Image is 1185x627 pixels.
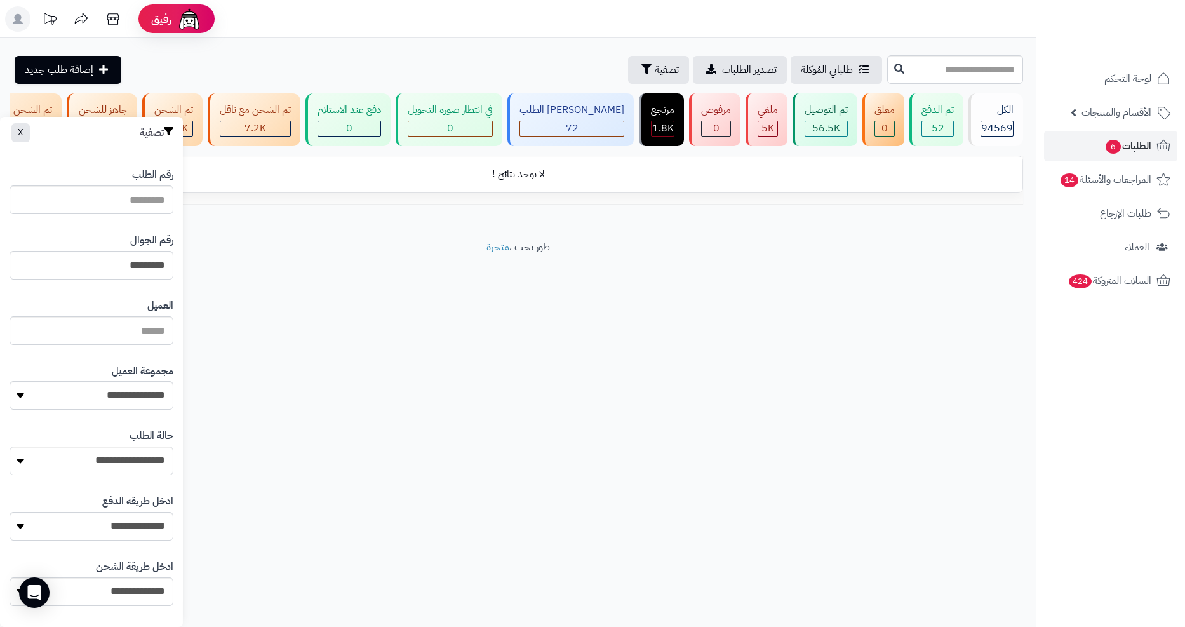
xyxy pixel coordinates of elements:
img: ai-face.png [177,6,202,32]
a: معلق 0 [860,93,907,146]
td: لا توجد نتائج ! [13,157,1022,192]
span: تصدير الطلبات [722,62,777,78]
button: تصفية [628,56,689,84]
button: X [11,123,30,142]
div: تم الدفع [921,103,954,118]
label: حالة الطلب [130,429,173,443]
div: 4964 [758,121,777,136]
span: تصفية [655,62,679,78]
div: 0 [702,121,730,136]
span: 424 [1069,274,1092,288]
span: طلباتي المُوكلة [801,62,853,78]
a: تحديثات المنصة [34,6,65,35]
a: مرتجع 1.8K [636,93,686,146]
label: مجموعة العميل [112,364,173,379]
a: دفع عند الاستلام 0 [303,93,393,146]
label: رقم الطلب [132,168,173,182]
span: 0 [881,121,888,136]
span: 5K [761,121,774,136]
span: طلبات الإرجاع [1100,205,1151,222]
span: 56.5K [812,121,840,136]
a: جاهز للشحن 2 [64,93,140,146]
span: X [18,126,23,139]
div: في انتظار صورة التحويل [408,103,493,118]
span: 1.8K [652,121,674,136]
div: 7223 [220,121,290,136]
a: [PERSON_NAME] الطلب 72 [505,93,636,146]
div: معلق [874,103,895,118]
span: الطلبات [1104,137,1151,155]
a: طلباتي المُوكلة [791,56,882,84]
div: جاهز للشحن [79,103,128,118]
a: إضافة طلب جديد [15,56,121,84]
span: 52 [932,121,944,136]
a: تم التوصيل 56.5K [790,93,860,146]
div: 0 [875,121,894,136]
span: 72 [566,121,579,136]
span: الأقسام والمنتجات [1081,104,1151,121]
span: 7.2K [244,121,266,136]
div: دفع عند الاستلام [318,103,381,118]
div: تم التوصيل [805,103,848,118]
div: 0 [318,121,380,136]
span: 0 [447,121,453,136]
a: طلبات الإرجاع [1044,198,1177,229]
span: السلات المتروكة [1068,272,1151,290]
div: تم الشحن [154,103,193,118]
a: الكل94569 [966,93,1026,146]
a: الطلبات6 [1044,131,1177,161]
a: لوحة التحكم [1044,64,1177,94]
div: مرتجع [651,103,674,118]
span: العملاء [1125,238,1149,256]
div: 1807 [652,121,674,136]
div: [PERSON_NAME] الطلب [519,103,624,118]
a: المراجعات والأسئلة14 [1044,165,1177,195]
div: 0 [408,121,492,136]
a: مرفوض 0 [686,93,743,146]
div: مرفوض [701,103,731,118]
a: ملغي 5K [743,93,790,146]
a: السلات المتروكة424 [1044,266,1177,296]
div: الكل [981,103,1014,118]
label: ادخل طريقة الشحن [96,560,173,574]
a: متجرة [486,239,509,255]
label: العميل [147,299,173,313]
a: تصدير الطلبات [693,56,787,84]
label: رقم الجوال [130,233,173,248]
span: لوحة التحكم [1104,70,1151,88]
div: 56533 [805,121,847,136]
span: رفيق [151,11,171,27]
div: 72 [520,121,624,136]
span: 0 [713,121,720,136]
span: 0 [346,121,352,136]
div: تم الشحن مع ناقل [220,103,291,118]
a: في انتظار صورة التحويل 0 [393,93,505,146]
a: تم الشحن مع ناقل 7.2K [205,93,303,146]
a: العملاء [1044,232,1177,262]
h3: تصفية [140,126,173,139]
span: المراجعات والأسئلة [1059,171,1151,189]
label: ادخل طريقه الدفع [102,494,173,509]
span: 14 [1061,173,1078,187]
img: logo-2.png [1099,31,1173,58]
div: ملغي [758,103,778,118]
a: تم الشحن 23.2K [140,93,205,146]
span: 6 [1106,140,1121,154]
span: إضافة طلب جديد [25,62,93,78]
a: تم الدفع 52 [907,93,966,146]
span: 94569 [981,121,1013,136]
div: Open Intercom Messenger [19,577,50,608]
div: 52 [922,121,953,136]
